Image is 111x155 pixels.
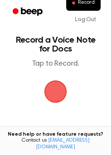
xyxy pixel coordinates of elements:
[68,11,104,29] a: Log Out
[44,80,67,103] button: Beep Logo
[36,138,90,150] a: [EMAIL_ADDRESS][DOMAIN_NAME]
[13,36,98,53] h1: Record a Voice Note for Docs
[7,5,49,19] a: Beep
[4,138,107,151] span: Contact us
[13,59,98,69] p: Tap to Record.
